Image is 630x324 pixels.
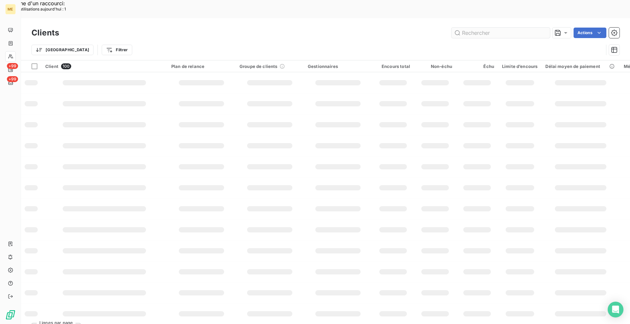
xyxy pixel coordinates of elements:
[102,45,132,55] button: Filtrer
[5,77,15,88] a: +99
[7,63,18,69] span: +99
[45,64,58,69] span: Client
[418,64,452,69] div: Non-échu
[240,64,278,69] span: Groupe de clients
[460,64,494,69] div: Échu
[31,27,59,39] h3: Clients
[574,28,606,38] button: Actions
[451,28,550,38] input: Rechercher
[545,64,616,69] div: Délai moyen de paiement
[31,45,94,55] button: [GEOGRAPHIC_DATA]
[608,302,623,317] div: Open Intercom Messenger
[5,310,16,320] img: Logo LeanPay
[376,64,410,69] div: Encours total
[5,64,15,75] a: +99
[502,64,537,69] div: Limite d’encours
[308,64,368,69] div: Gestionnaires
[61,63,71,69] span: 100
[171,64,232,69] div: Plan de relance
[7,76,18,82] span: +99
